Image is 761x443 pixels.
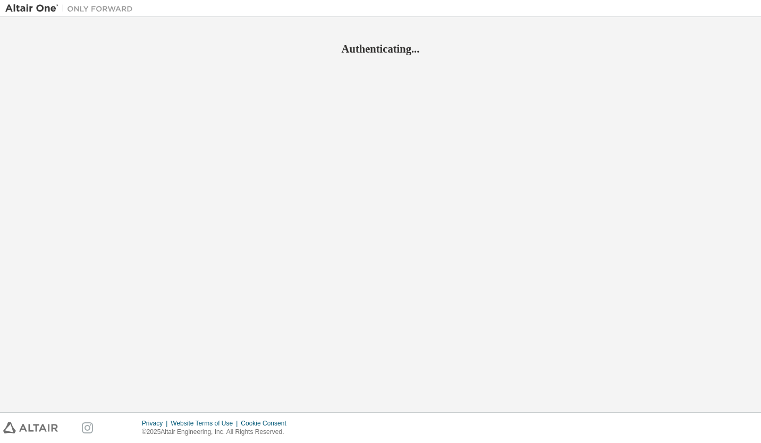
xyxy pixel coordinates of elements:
img: instagram.svg [82,422,93,433]
img: altair_logo.svg [3,422,58,433]
h2: Authenticating... [5,42,756,56]
img: Altair One [5,3,138,14]
p: © 2025 Altair Engineering, Inc. All Rights Reserved. [142,428,293,437]
div: Privacy [142,419,171,428]
div: Cookie Consent [241,419,292,428]
div: Website Terms of Use [171,419,241,428]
